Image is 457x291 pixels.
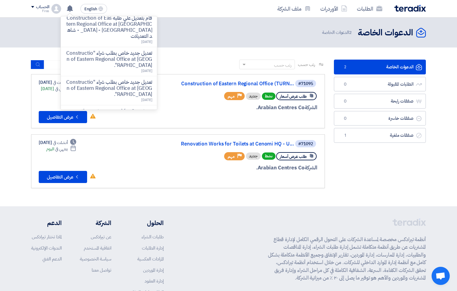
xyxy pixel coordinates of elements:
div: الحساب [36,5,49,10]
li: الشركة [80,218,111,227]
span: الدعوات الخاصة [322,29,353,36]
div: Arabian Centres Co. [172,164,317,172]
div: [DATE] [41,86,76,92]
span: مهم [228,93,235,99]
a: ملف الشركة [273,2,315,16]
div: رتب حسب [274,62,292,68]
button: English [80,4,107,14]
span: English [84,7,97,11]
p: قام بتعديل علي طلبه Construction of Eastern Regional Office at [GEOGRAPHIC_DATA] - [GEOGRAPHIC_DA... [66,15,152,39]
a: اتفاقية المستخدم [84,245,111,251]
a: إدارة الموردين [143,267,164,273]
span: أنشئت في [53,139,67,146]
div: [DATE] [39,139,76,146]
span: الشركة [305,164,318,172]
span: نشط [262,152,276,160]
div: اليوم [46,146,76,152]
a: دردشة مفتوحة [432,267,450,285]
a: الندوات الإلكترونية [31,245,62,251]
li: الدعم [31,218,62,227]
div: جديد [246,93,261,100]
a: إدارة العقود [145,278,164,284]
a: إدارة الطلبات [142,245,164,251]
span: نشط [262,93,276,100]
a: عن تيرادكس [91,234,111,240]
p: أنظمة تيرادكس مخصصة لمساعدة الشركات على التحول الرقمي الكامل لإدارة قطاع المشتريات عن طريق أنظمة ... [268,236,426,282]
div: [DATE] [39,79,76,86]
span: ينتهي في [55,146,67,152]
div: #71092 [298,142,313,146]
a: الأوردرات [315,2,352,16]
div: Arabian Centres Co. [172,104,317,112]
span: [DATE] [141,97,152,103]
li: الحلول [129,218,164,227]
span: 0 [341,81,349,87]
a: Construction of Eastern Regional Office (TURN... [173,81,294,87]
span: أنشئت في [53,79,67,86]
span: [DATE] [141,39,152,44]
span: 1 [341,132,349,139]
a: طلبات الشراء [142,234,164,240]
a: المزادات العكسية [137,256,164,262]
a: الدعم الفني [42,256,62,262]
div: جديد [246,152,261,160]
a: Renovation Works for Toilets at Cenomi HQ - U... [173,141,294,147]
a: سياسة الخصوصية [80,256,111,262]
a: الدعوات الخاصة2 [334,60,426,74]
a: تواصل معنا [92,267,111,273]
button: عرض التفاصيل [39,111,87,123]
button: عرض التفاصيل [39,171,87,183]
span: ينتهي في [55,86,67,92]
a: لماذا تختار تيرادكس [32,234,62,240]
span: 0 [341,116,349,122]
span: [DATE] [141,68,152,74]
span: الشركة [305,104,318,111]
div: Firas [31,9,49,13]
h2: الدعوات الخاصة [358,27,413,39]
span: 0 [341,98,349,104]
span: رتب حسب [298,61,315,68]
a: الطلبات المقبولة0 [334,77,426,92]
img: Teradix logo [394,5,426,12]
a: صفقات خاسرة0 [334,111,426,126]
a: صفقات رابحة0 [334,94,426,109]
span: طلب عرض أسعار [280,154,307,159]
span: 2 [341,64,349,70]
div: #71095 [298,82,313,86]
img: profile_test.png [51,4,61,14]
span: 2 [349,29,352,36]
input: ابحث بعنوان أو رقم الطلب [44,60,129,69]
span: مهم [228,154,235,159]
p: a question got answered for Construction of Eastern Regional Office at [GEOGRAPHIC_DATA] [66,108,152,126]
a: صفقات ملغية1 [334,128,426,143]
span: طلب عرض أسعار [280,93,307,99]
p: تعديل جديد خاص بطلب شراء "Construction of Eastern Regional Office at [GEOGRAPHIC_DATA]". [66,79,152,97]
p: تعديل جديد خاص بطلب شراء "Construction of Eastern Regional Office at [GEOGRAPHIC_DATA]". [66,50,152,68]
a: الطلبات [352,2,387,16]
